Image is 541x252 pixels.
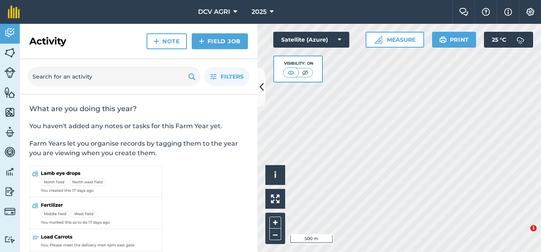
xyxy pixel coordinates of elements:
img: svg+xml;base64,PHN2ZyB4bWxucz0iaHR0cDovL3d3dy53My5vcmcvMjAwMC9zdmciIHdpZHRoPSI1NiIgaGVpZ2h0PSI2MC... [4,47,15,59]
img: Four arrows, one pointing top left, one top right, one bottom right and the last bottom left [271,194,280,203]
img: svg+xml;base64,PHN2ZyB4bWxucz0iaHR0cDovL3d3dy53My5vcmcvMjAwMC9zdmciIHdpZHRoPSI1NiIgaGVpZ2h0PSI2MC... [4,87,15,98]
button: + [269,217,281,229]
button: 25 °C [484,32,533,48]
img: svg+xml;base64,PD94bWwgdmVyc2lvbj0iMS4wIiBlbmNvZGluZz0idXRmLTgiPz4KPCEtLSBHZW5lcmF0b3I6IEFkb2JlIE... [4,236,15,243]
input: Search for an activity [28,67,200,86]
button: – [269,229,281,240]
span: 25 ° C [492,32,506,48]
img: svg+xml;base64,PD94bWwgdmVyc2lvbj0iMS4wIiBlbmNvZGluZz0idXRmLTgiPz4KPCEtLSBHZW5lcmF0b3I6IEFkb2JlIE... [4,146,15,158]
img: svg+xml;base64,PD94bWwgdmVyc2lvbj0iMS4wIiBlbmNvZGluZz0idXRmLTgiPz4KPCEtLSBHZW5lcmF0b3I6IEFkb2JlIE... [4,206,15,217]
img: svg+xml;base64,PHN2ZyB4bWxucz0iaHR0cDovL3d3dy53My5vcmcvMjAwMC9zdmciIHdpZHRoPSIxNyIgaGVpZ2h0PSIxNy... [504,7,512,17]
button: i [265,165,285,185]
img: A question mark icon [481,8,491,16]
button: Satellite (Azure) [273,32,349,48]
img: svg+xml;base64,PHN2ZyB4bWxucz0iaHR0cDovL3d3dy53My5vcmcvMjAwMC9zdmciIHdpZHRoPSI1NiIgaGVpZ2h0PSI2MC... [4,106,15,118]
img: Ruler icon [374,36,382,44]
span: Filters [221,72,244,81]
span: 1 [530,225,537,231]
img: svg+xml;base64,PD94bWwgdmVyc2lvbj0iMS4wIiBlbmNvZGluZz0idXRmLTgiPz4KPCEtLSBHZW5lcmF0b3I6IEFkb2JlIE... [512,32,528,48]
span: i [274,170,276,180]
img: svg+xml;base64,PD94bWwgdmVyc2lvbj0iMS4wIiBlbmNvZGluZz0idXRmLTgiPz4KPCEtLSBHZW5lcmF0b3I6IEFkb2JlIE... [4,27,15,39]
img: svg+xml;base64,PHN2ZyB4bWxucz0iaHR0cDovL3d3dy53My5vcmcvMjAwMC9zdmciIHdpZHRoPSIxOSIgaGVpZ2h0PSIyNC... [439,35,447,44]
img: Two speech bubbles overlapping with the left bubble in the forefront [459,8,469,16]
img: A cog icon [526,8,535,16]
span: 2025 [251,7,267,17]
img: svg+xml;base64,PHN2ZyB4bWxucz0iaHR0cDovL3d3dy53My5vcmcvMjAwMC9zdmciIHdpZHRoPSI1MCIgaGVpZ2h0PSI0MC... [300,69,310,77]
p: Farm Years let you organise records by tagging them to the year you are viewing when you create t... [29,139,248,158]
img: svg+xml;base64,PHN2ZyB4bWxucz0iaHR0cDovL3d3dy53My5vcmcvMjAwMC9zdmciIHdpZHRoPSI1MCIgaGVpZ2h0PSI0MC... [286,69,296,77]
img: svg+xml;base64,PD94bWwgdmVyc2lvbj0iMS4wIiBlbmNvZGluZz0idXRmLTgiPz4KPCEtLSBHZW5lcmF0b3I6IEFkb2JlIE... [4,126,15,138]
a: Note [147,33,187,49]
img: svg+xml;base64,PD94bWwgdmVyc2lvbj0iMS4wIiBlbmNvZGluZz0idXRmLTgiPz4KPCEtLSBHZW5lcmF0b3I6IEFkb2JlIE... [4,186,15,198]
img: svg+xml;base64,PHN2ZyB4bWxucz0iaHR0cDovL3d3dy53My5vcmcvMjAwMC9zdmciIHdpZHRoPSIxNCIgaGVpZ2h0PSIyNC... [154,37,159,46]
p: You haven't added any notes or tasks for this Farm Year yet. [29,121,248,131]
button: Print [432,32,476,48]
span: DCV AGRI [198,7,230,17]
a: Field Job [192,33,248,49]
div: Visibility: On [283,60,313,67]
iframe: Intercom live chat [514,225,533,244]
img: svg+xml;base64,PHN2ZyB4bWxucz0iaHR0cDovL3d3dy53My5vcmcvMjAwMC9zdmciIHdpZHRoPSIxNCIgaGVpZ2h0PSIyNC... [199,37,204,46]
img: svg+xml;base64,PHN2ZyB4bWxucz0iaHR0cDovL3d3dy53My5vcmcvMjAwMC9zdmciIHdpZHRoPSIxOSIgaGVpZ2h0PSIyNC... [188,72,196,81]
h2: Activity [29,35,66,48]
img: fieldmargin Logo [8,6,20,18]
button: Filters [204,67,250,86]
img: svg+xml;base64,PD94bWwgdmVyc2lvbj0iMS4wIiBlbmNvZGluZz0idXRmLTgiPz4KPCEtLSBHZW5lcmF0b3I6IEFkb2JlIE... [4,166,15,178]
h2: What are you doing this year? [29,104,248,113]
img: svg+xml;base64,PD94bWwgdmVyc2lvbj0iMS4wIiBlbmNvZGluZz0idXRmLTgiPz4KPCEtLSBHZW5lcmF0b3I6IEFkb2JlIE... [4,67,15,78]
button: Measure [366,32,424,48]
